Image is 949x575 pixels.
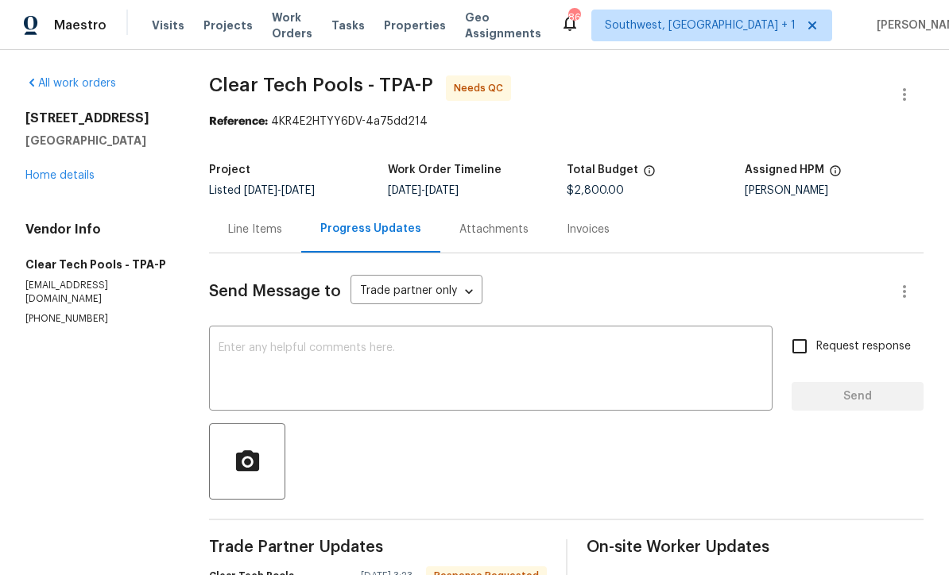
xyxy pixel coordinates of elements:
[209,116,268,127] b: Reference:
[745,185,924,196] div: [PERSON_NAME]
[643,164,656,185] span: The total cost of line items that have been proposed by Opendoor. This sum includes line items th...
[351,279,482,305] div: Trade partner only
[568,10,579,25] div: 86
[816,338,911,355] span: Request response
[605,17,796,33] span: Southwest, [GEOGRAPHIC_DATA] + 1
[459,222,529,237] div: Attachments
[320,221,421,237] div: Progress Updates
[465,10,541,41] span: Geo Assignments
[25,222,171,237] h4: Vendor Info
[228,222,282,237] div: Line Items
[25,170,95,181] a: Home details
[209,284,341,299] span: Send Message to
[567,164,638,176] h5: Total Budget
[25,312,171,326] p: [PHONE_NUMBER]
[209,75,433,95] span: Clear Tech Pools - TPA-P
[331,20,365,31] span: Tasks
[244,185,277,196] span: [DATE]
[25,279,171,306] p: [EMAIL_ADDRESS][DOMAIN_NAME]
[454,80,509,96] span: Needs QC
[209,114,924,129] div: 4KR4E2HTYY6DV-4a75dd214
[388,185,459,196] span: -
[384,17,446,33] span: Properties
[209,185,315,196] span: Listed
[272,10,312,41] span: Work Orders
[388,185,421,196] span: [DATE]
[209,164,250,176] h5: Project
[745,164,824,176] h5: Assigned HPM
[587,539,924,555] span: On-site Worker Updates
[25,133,171,149] h5: [GEOGRAPHIC_DATA]
[152,17,184,33] span: Visits
[388,164,502,176] h5: Work Order Timeline
[425,185,459,196] span: [DATE]
[203,17,253,33] span: Projects
[567,222,610,237] div: Invoices
[54,17,107,33] span: Maestro
[209,539,546,555] span: Trade Partner Updates
[25,110,171,126] h2: [STREET_ADDRESS]
[25,78,116,89] a: All work orders
[244,185,315,196] span: -
[829,164,842,185] span: The hpm assigned to this work order.
[567,185,624,196] span: $2,800.00
[281,185,315,196] span: [DATE]
[25,257,171,272] h5: Clear Tech Pools - TPA-P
